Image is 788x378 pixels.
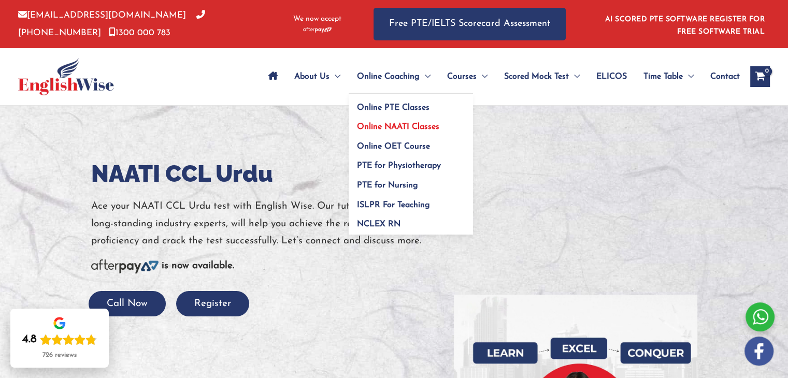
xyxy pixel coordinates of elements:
span: Online Coaching [357,59,420,95]
span: Time Table [643,59,683,95]
a: Time TableMenu Toggle [635,59,702,95]
span: About Us [294,59,329,95]
a: Online CoachingMenu Toggle [349,59,439,95]
div: Rating: 4.8 out of 5 [22,332,97,347]
span: ELICOS [596,59,627,95]
div: 726 reviews [42,351,77,359]
a: View Shopping Cart, empty [750,66,770,87]
nav: Site Navigation: Main Menu [260,59,740,95]
a: 1300 000 783 [109,28,170,37]
span: Online OET Course [357,142,430,151]
a: Online OET Course [349,133,473,153]
button: Register [176,291,249,316]
p: Ace your NAATI CCL Urdu test with English Wise. Our tutors, who are long-standing industry expert... [91,198,438,250]
span: Menu Toggle [329,59,340,95]
span: ISLPR For Teaching [357,201,430,209]
a: ELICOS [588,59,635,95]
div: 4.8 [22,332,37,347]
a: AI SCORED PTE SOFTWARE REGISTER FOR FREE SOFTWARE TRIAL [605,16,765,36]
img: white-facebook.png [744,337,773,366]
a: PTE for Physiotherapy [349,153,473,172]
a: Contact [702,59,740,95]
aside: Header Widget 1 [599,7,770,41]
a: About UsMenu Toggle [286,59,349,95]
button: Call Now [89,291,166,316]
a: [EMAIL_ADDRESS][DOMAIN_NAME] [18,11,186,20]
span: PTE for Physiotherapy [357,162,441,170]
span: NCLEX RN [357,220,400,228]
img: cropped-ew-logo [18,58,114,95]
span: We now accept [293,14,341,24]
h1: NAATI CCL Urdu [91,157,438,190]
a: Online PTE Classes [349,94,473,114]
span: Online PTE Classes [357,104,429,112]
img: Afterpay-Logo [303,27,332,33]
span: PTE for Nursing [357,181,418,190]
span: Contact [710,59,740,95]
span: Online NAATI Classes [357,123,439,131]
span: Menu Toggle [420,59,431,95]
span: Courses [447,59,477,95]
a: Register [176,299,249,309]
span: Scored Mock Test [504,59,569,95]
a: Online NAATI Classes [349,114,473,134]
span: Menu Toggle [477,59,488,95]
span: Menu Toggle [569,59,580,95]
span: Menu Toggle [683,59,694,95]
a: NCLEX RN [349,211,473,235]
a: Call Now [89,299,166,309]
b: is now available. [162,261,234,271]
img: Afterpay-Logo [91,259,159,273]
a: [PHONE_NUMBER] [18,11,205,37]
a: Scored Mock TestMenu Toggle [496,59,588,95]
a: Free PTE/IELTS Scorecard Assessment [374,8,566,40]
a: ISLPR For Teaching [349,192,473,211]
a: CoursesMenu Toggle [439,59,496,95]
a: PTE for Nursing [349,172,473,192]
